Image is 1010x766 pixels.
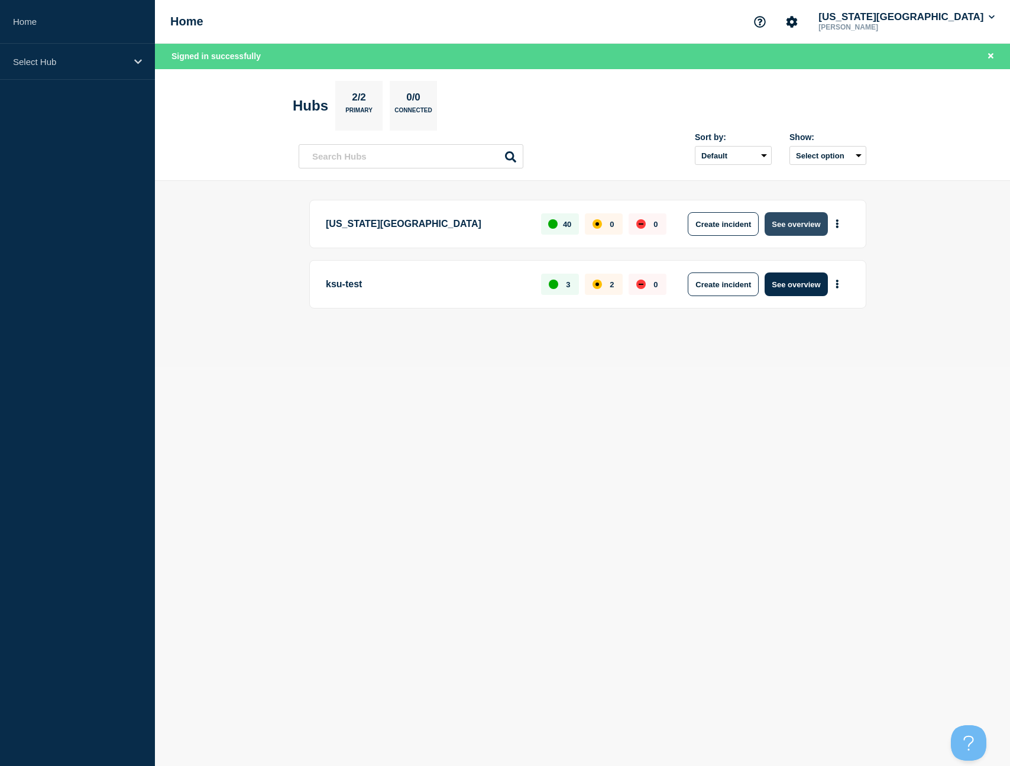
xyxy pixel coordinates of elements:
p: 40 [563,220,571,229]
h1: Home [170,15,203,28]
div: affected [593,219,602,229]
button: Create incident [688,272,759,296]
button: Create incident [688,212,759,236]
p: 0 [610,220,614,229]
p: 0 [653,220,658,229]
button: Select option [789,146,866,165]
button: Account settings [779,9,804,34]
p: Connected [394,107,432,119]
p: 3 [566,280,570,289]
button: See overview [765,212,827,236]
p: 0/0 [402,92,425,107]
iframe: Help Scout Beacon - Open [951,725,986,761]
p: [PERSON_NAME] [816,23,939,31]
div: up [549,280,558,289]
button: More actions [830,274,845,296]
p: Select Hub [13,57,127,67]
div: Sort by: [695,132,772,142]
span: Signed in successfully [171,51,261,61]
div: up [548,219,558,229]
p: 0 [653,280,658,289]
p: 2 [610,280,614,289]
p: 2/2 [348,92,371,107]
button: Support [747,9,772,34]
p: ksu-test [326,272,527,296]
div: Show: [789,132,866,142]
select: Sort by [695,146,772,165]
button: [US_STATE][GEOGRAPHIC_DATA] [816,11,997,23]
h2: Hubs [293,98,328,114]
button: Close banner [983,50,998,63]
div: down [636,219,646,229]
button: See overview [765,272,827,296]
div: affected [593,280,602,289]
input: Search Hubs [299,144,523,168]
button: More actions [830,213,845,235]
p: [US_STATE][GEOGRAPHIC_DATA] [326,212,527,236]
div: down [636,280,646,289]
p: Primary [345,107,373,119]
